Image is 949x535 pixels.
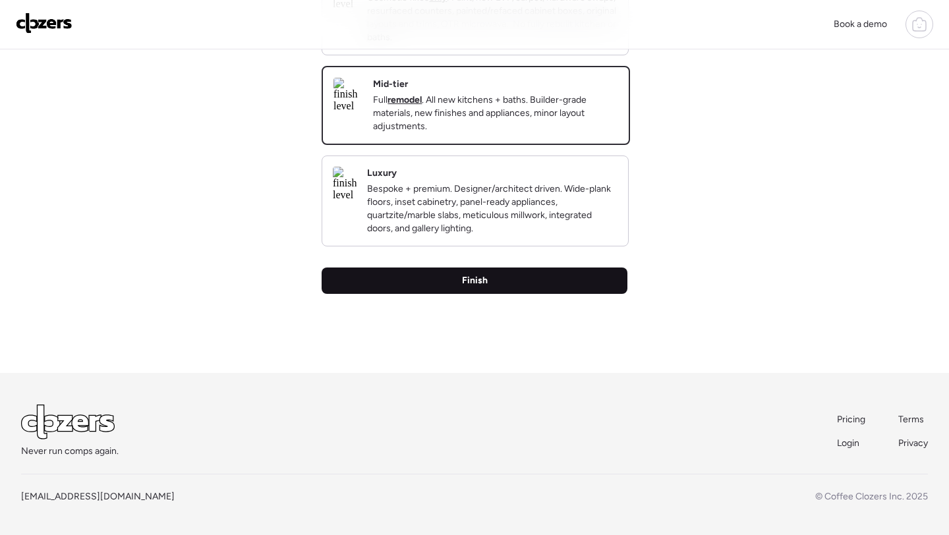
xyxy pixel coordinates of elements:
span: Never run comps again. [21,445,119,458]
strong: remodel [388,94,422,105]
a: Privacy [898,437,928,450]
h2: Mid-tier [373,78,408,91]
span: Pricing [837,414,865,425]
span: Terms [898,414,924,425]
p: Bespoke + premium. Designer/architect driven. Wide-plank floors, inset cabinetry, panel-ready app... [367,183,618,235]
span: Book a demo [834,18,887,30]
img: Logo [16,13,72,34]
a: Pricing [837,413,867,426]
span: © Coffee Clozers Inc. 2025 [815,491,928,502]
h2: Luxury [367,167,397,180]
span: Privacy [898,437,928,449]
span: Login [837,437,859,449]
img: finish level [333,78,362,112]
a: Login [837,437,867,450]
img: finish level [333,167,357,201]
a: [EMAIL_ADDRESS][DOMAIN_NAME] [21,491,175,502]
a: Terms [898,413,928,426]
img: Logo Light [21,405,115,439]
p: Full . All new kitchens + baths. Builder-grade materials, new finishes and appliances, minor layo... [373,94,618,133]
span: Finish [462,274,488,287]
